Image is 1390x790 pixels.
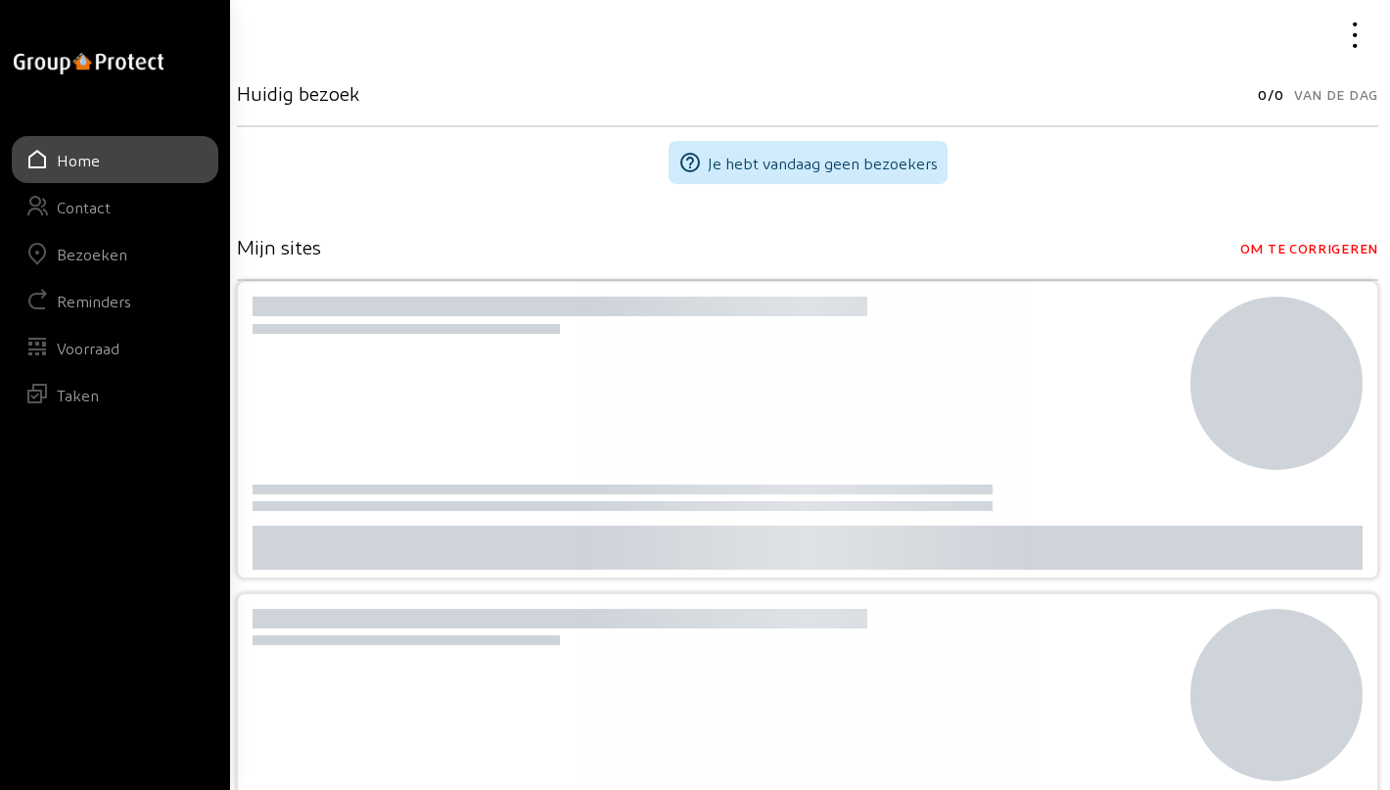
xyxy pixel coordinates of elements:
a: Home [12,136,218,183]
h3: Mijn sites [237,235,321,258]
mat-icon: help_outline [678,151,702,174]
span: Om te corrigeren [1240,235,1378,262]
a: Contact [12,183,218,230]
span: Van de dag [1294,81,1378,109]
a: Voorraad [12,324,218,371]
span: Je hebt vandaag geen bezoekers [708,154,938,172]
img: logo-oneline.png [14,53,163,74]
a: Reminders [12,277,218,324]
span: 0/0 [1258,81,1284,109]
a: Taken [12,371,218,418]
div: Taken [57,386,99,404]
div: Voorraad [57,339,119,357]
div: Home [57,151,100,169]
div: Reminders [57,292,131,310]
div: Contact [57,198,111,216]
div: Bezoeken [57,245,127,263]
h3: Huidig bezoek [237,81,359,105]
a: Bezoeken [12,230,218,277]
